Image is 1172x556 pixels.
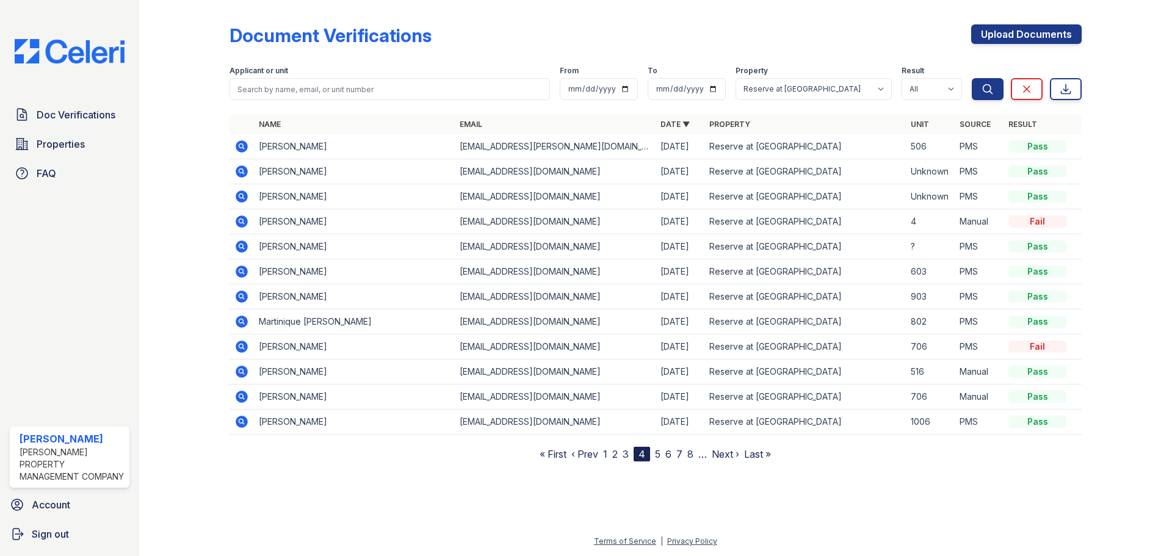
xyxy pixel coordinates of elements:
td: Unknown [906,159,955,184]
td: 516 [906,359,955,385]
td: [DATE] [656,259,704,284]
td: [DATE] [656,385,704,410]
a: FAQ [10,161,129,186]
div: Pass [1008,416,1067,428]
a: 7 [676,448,682,460]
a: « First [540,448,566,460]
td: 1006 [906,410,955,435]
td: [DATE] [656,359,704,385]
a: 3 [623,448,629,460]
label: Result [902,66,924,76]
td: [DATE] [656,209,704,234]
a: 8 [687,448,693,460]
a: Sign out [5,522,134,546]
input: Search by name, email, or unit number [230,78,550,100]
td: [EMAIL_ADDRESS][DOMAIN_NAME] [455,184,656,209]
td: Reserve at [GEOGRAPHIC_DATA] [704,284,905,309]
td: [EMAIL_ADDRESS][DOMAIN_NAME] [455,209,656,234]
td: [PERSON_NAME] [254,184,455,209]
img: CE_Logo_Blue-a8612792a0a2168367f1c8372b55b34899dd931a85d93a1a3d3e32e68fde9ad4.png [5,39,134,63]
a: 1 [603,448,607,460]
td: Reserve at [GEOGRAPHIC_DATA] [704,134,905,159]
a: Next › [712,448,739,460]
td: PMS [955,159,1004,184]
span: FAQ [37,166,56,181]
td: [EMAIL_ADDRESS][DOMAIN_NAME] [455,284,656,309]
span: Properties [37,137,85,151]
td: [PERSON_NAME] [254,209,455,234]
span: … [698,447,707,461]
div: Pass [1008,165,1067,178]
div: 4 [634,447,650,461]
a: Property [709,120,750,129]
span: Account [32,497,70,512]
div: Fail [1008,215,1067,228]
td: Reserve at [GEOGRAPHIC_DATA] [704,359,905,385]
td: Reserve at [GEOGRAPHIC_DATA] [704,385,905,410]
td: Unknown [906,184,955,209]
td: Reserve at [GEOGRAPHIC_DATA] [704,259,905,284]
a: ‹ Prev [571,448,598,460]
td: PMS [955,259,1004,284]
div: Pass [1008,291,1067,303]
td: 706 [906,334,955,359]
td: 603 [906,259,955,284]
td: PMS [955,134,1004,159]
a: 5 [655,448,660,460]
a: Name [259,120,281,129]
div: [PERSON_NAME] Property Management Company [20,446,125,483]
td: PMS [955,334,1004,359]
td: Manual [955,385,1004,410]
td: Reserve at [GEOGRAPHIC_DATA] [704,184,905,209]
a: Date ▼ [660,120,690,129]
td: [PERSON_NAME] [254,259,455,284]
td: [PERSON_NAME] [254,359,455,385]
td: Reserve at [GEOGRAPHIC_DATA] [704,410,905,435]
td: [DATE] [656,334,704,359]
td: PMS [955,309,1004,334]
td: 4 [906,209,955,234]
td: [DATE] [656,234,704,259]
a: Unit [911,120,929,129]
td: [EMAIL_ADDRESS][DOMAIN_NAME] [455,159,656,184]
div: Pass [1008,190,1067,203]
td: [PERSON_NAME] [254,234,455,259]
td: [EMAIL_ADDRESS][DOMAIN_NAME] [455,385,656,410]
a: Account [5,493,134,517]
td: PMS [955,234,1004,259]
div: Document Verifications [230,24,432,46]
div: Pass [1008,391,1067,403]
span: Doc Verifications [37,107,115,122]
td: PMS [955,184,1004,209]
td: Reserve at [GEOGRAPHIC_DATA] [704,234,905,259]
div: Fail [1008,341,1067,353]
a: Terms of Service [594,536,656,546]
td: PMS [955,410,1004,435]
td: [DATE] [656,410,704,435]
div: Pass [1008,265,1067,278]
td: [PERSON_NAME] [254,134,455,159]
div: | [660,536,663,546]
div: [PERSON_NAME] [20,431,125,446]
td: [DATE] [656,309,704,334]
td: ? [906,234,955,259]
td: [EMAIL_ADDRESS][DOMAIN_NAME] [455,410,656,435]
a: Source [960,120,991,129]
td: Reserve at [GEOGRAPHIC_DATA] [704,334,905,359]
td: Reserve at [GEOGRAPHIC_DATA] [704,159,905,184]
td: PMS [955,284,1004,309]
a: Email [460,120,482,129]
td: [PERSON_NAME] [254,159,455,184]
div: Pass [1008,140,1067,153]
td: [EMAIL_ADDRESS][DOMAIN_NAME] [455,359,656,385]
a: Upload Documents [971,24,1082,44]
a: 6 [665,448,671,460]
label: From [560,66,579,76]
td: Reserve at [GEOGRAPHIC_DATA] [704,209,905,234]
div: Pass [1008,366,1067,378]
label: Applicant or unit [230,66,288,76]
td: Reserve at [GEOGRAPHIC_DATA] [704,309,905,334]
td: [DATE] [656,134,704,159]
a: Last » [744,448,771,460]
